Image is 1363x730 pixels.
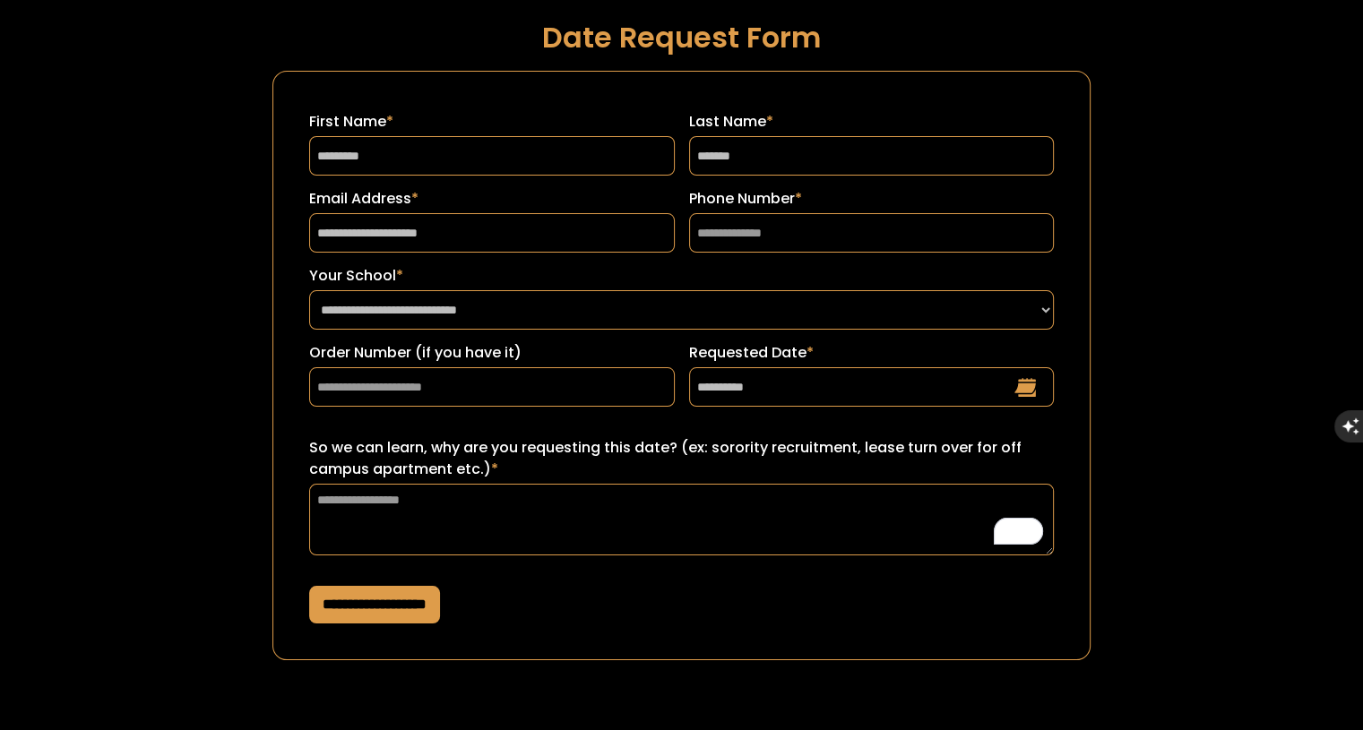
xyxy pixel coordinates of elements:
[309,111,674,133] label: First Name
[272,21,1091,53] h1: Date Request Form
[689,111,1054,133] label: Last Name
[689,342,1054,364] label: Requested Date
[309,265,1054,287] label: Your School
[689,188,1054,210] label: Phone Number
[309,484,1054,555] textarea: To enrich screen reader interactions, please activate Accessibility in Grammarly extension settings
[272,71,1091,660] form: Request a Date Form
[309,342,674,364] label: Order Number (if you have it)
[309,437,1054,480] label: So we can learn, why are you requesting this date? (ex: sorority recruitment, lease turn over for...
[309,188,674,210] label: Email Address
